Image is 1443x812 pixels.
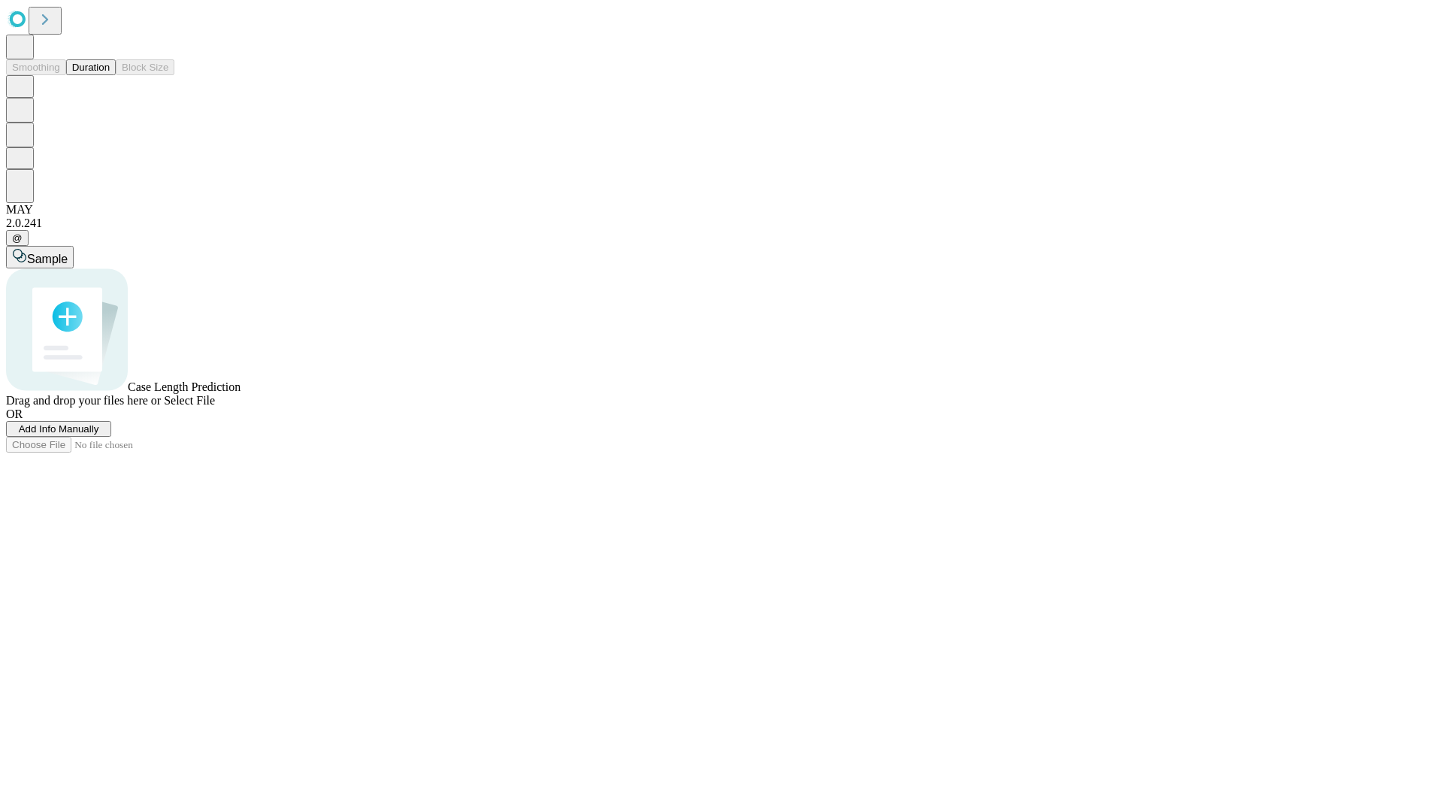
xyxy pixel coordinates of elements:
[116,59,174,75] button: Block Size
[128,380,240,393] span: Case Length Prediction
[164,394,215,407] span: Select File
[6,217,1437,230] div: 2.0.241
[6,408,23,420] span: OR
[66,59,116,75] button: Duration
[6,394,161,407] span: Drag and drop your files here or
[6,230,29,246] button: @
[12,232,23,244] span: @
[19,423,99,435] span: Add Info Manually
[6,421,111,437] button: Add Info Manually
[27,253,68,265] span: Sample
[6,59,66,75] button: Smoothing
[6,246,74,268] button: Sample
[6,203,1437,217] div: MAY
